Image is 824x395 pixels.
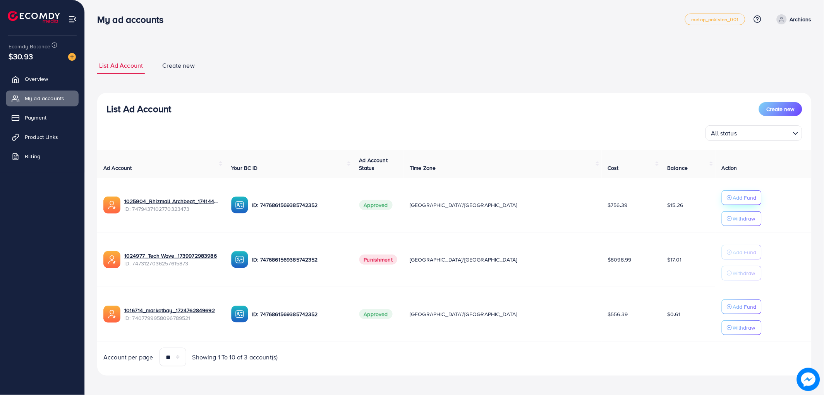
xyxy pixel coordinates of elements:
a: Overview [6,71,79,87]
div: <span class='underline'>1025904_Rhizmall Archbeat_1741442161001</span></br>7479437102770323473 [124,197,219,213]
img: ic-ads-acc.e4c84228.svg [103,197,120,214]
p: Withdraw [733,268,755,278]
p: Add Fund [733,193,757,202]
span: Showing 1 To 10 of 3 account(s) [192,353,278,362]
span: $17.01 [668,256,682,263]
button: Withdraw [722,320,762,335]
p: ID: 7476861569385742352 [252,255,347,264]
span: Payment [25,114,46,121]
span: ID: 7479437102770323473 [124,205,219,213]
p: Withdraw [733,214,755,223]
span: $0.61 [668,310,681,318]
span: Billing [25,152,40,160]
span: My ad accounts [25,94,64,102]
p: ID: 7476861569385742352 [252,200,347,210]
span: metap_pakistan_001 [692,17,739,22]
div: Search for option [706,125,802,141]
a: Payment [6,110,79,125]
button: Withdraw [722,211,762,226]
span: $756.39 [608,201,628,209]
a: metap_pakistan_001 [685,14,745,25]
button: Add Fund [722,190,762,205]
span: ID: 7407799958096789521 [124,314,219,322]
span: Time Zone [410,164,436,172]
img: menu [68,15,77,24]
img: image [797,368,820,391]
span: List Ad Account [99,61,143,70]
span: [GEOGRAPHIC_DATA]/[GEOGRAPHIC_DATA] [410,201,517,209]
span: Ad Account Status [359,156,388,172]
p: Add Fund [733,302,757,311]
button: Add Fund [722,299,762,314]
button: Create new [759,102,802,116]
img: ic-ads-acc.e4c84228.svg [103,306,120,323]
h3: List Ad Account [106,103,171,115]
a: 1024977_Tech Wave_1739972983986 [124,252,219,260]
button: Add Fund [722,245,762,260]
img: ic-ads-acc.e4c84228.svg [103,251,120,268]
a: 1016714_marketbay_1724762849692 [124,306,219,314]
span: ID: 7473127036257615873 [124,260,219,267]
a: 1025904_Rhizmall Archbeat_1741442161001 [124,197,219,205]
p: Withdraw [733,323,755,332]
span: $556.39 [608,310,628,318]
span: Ad Account [103,164,132,172]
span: Approved [359,200,393,210]
span: Balance [668,164,688,172]
img: ic-ba-acc.ded83a64.svg [231,306,248,323]
p: Archians [790,15,812,24]
span: Ecomdy Balance [9,43,50,50]
input: Search for option [740,126,790,139]
a: Archians [774,14,812,24]
span: Account per page [103,353,153,362]
span: Your BC ID [231,164,258,172]
span: Overview [25,75,48,83]
button: Withdraw [722,266,762,280]
img: ic-ba-acc.ded83a64.svg [231,251,248,268]
img: ic-ba-acc.ded83a64.svg [231,197,248,214]
div: <span class='underline'>1016714_marketbay_1724762849692</span></br>7407799958096789521 [124,306,219,322]
img: logo [8,11,60,23]
p: Add Fund [733,248,757,257]
h3: My ad accounts [97,14,170,25]
p: ID: 7476861569385742352 [252,310,347,319]
a: Billing [6,149,79,164]
span: All status [710,128,739,139]
span: Product Links [25,133,58,141]
img: image [68,53,76,61]
span: Punishment [359,255,398,265]
span: Cost [608,164,619,172]
span: Create new [767,105,795,113]
span: [GEOGRAPHIC_DATA]/[GEOGRAPHIC_DATA] [410,310,517,318]
span: [GEOGRAPHIC_DATA]/[GEOGRAPHIC_DATA] [410,256,517,263]
span: $15.26 [668,201,683,209]
a: Product Links [6,129,79,145]
span: Approved [359,309,393,319]
span: $30.93 [9,51,33,62]
span: $8098.99 [608,256,632,263]
div: <span class='underline'>1024977_Tech Wave_1739972983986</span></br>7473127036257615873 [124,252,219,268]
span: Action [722,164,737,172]
a: My ad accounts [6,91,79,106]
span: Create new [162,61,195,70]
